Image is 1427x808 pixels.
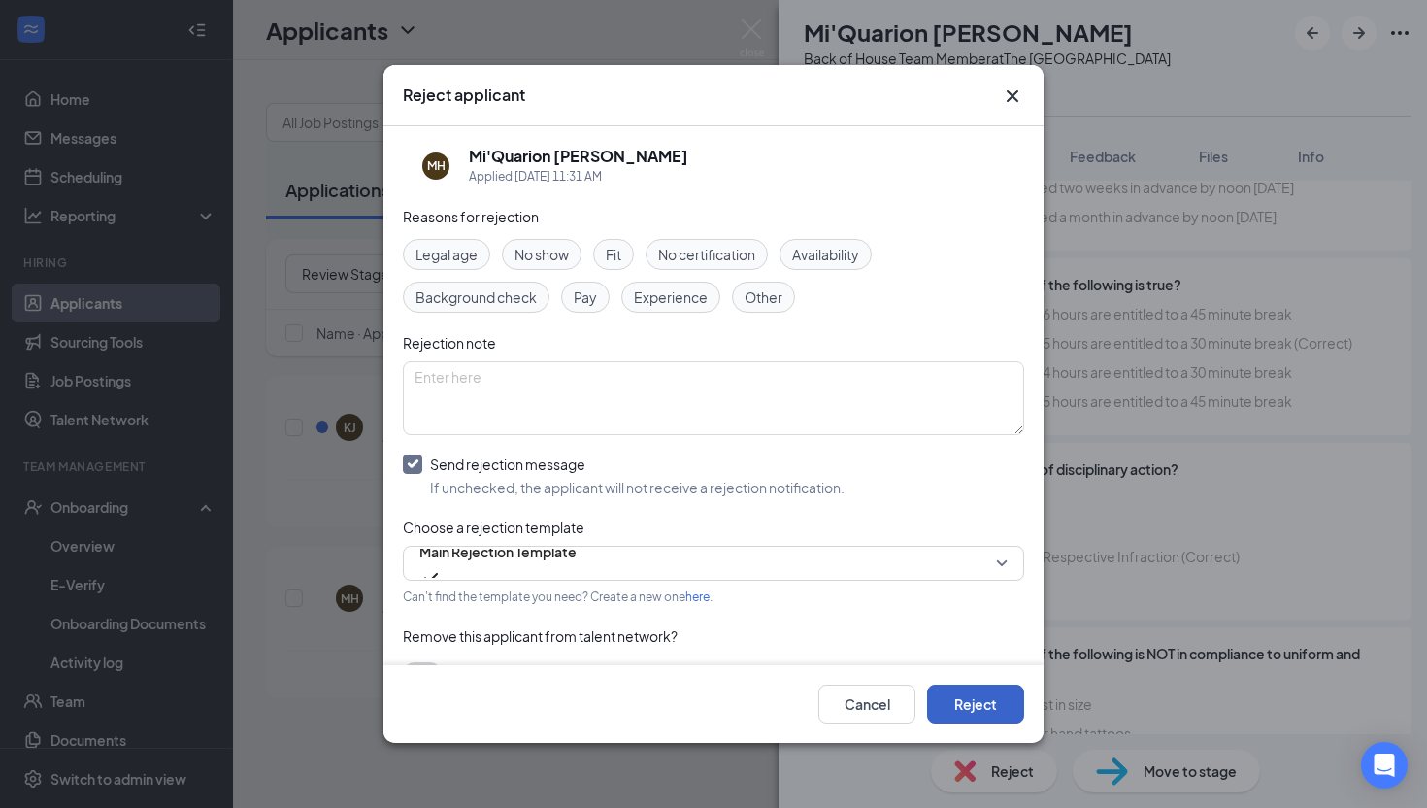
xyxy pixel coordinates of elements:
span: Legal age [415,244,478,265]
span: Reasons for rejection [403,208,539,225]
span: Availability [792,244,859,265]
div: Open Intercom Messenger [1361,742,1408,789]
svg: Cross [1001,84,1024,108]
svg: Checkmark [419,566,443,589]
span: Background check [415,286,537,308]
div: MH [427,157,446,174]
a: here [685,589,710,604]
span: Rejection note [403,334,496,352]
span: Yes [449,662,473,686]
div: Applied [DATE] 11:31 AM [469,167,688,186]
button: Close [1001,84,1024,108]
button: Reject [927,685,1024,724]
span: Can't find the template you need? Create a new one . [403,589,713,604]
h5: Mi'Quarion [PERSON_NAME] [469,146,688,167]
span: Choose a rejection template [403,519,584,536]
span: Other [745,286,782,308]
span: Pay [574,286,597,308]
span: Experience [634,286,708,308]
span: No show [514,244,569,265]
span: Remove this applicant from talent network? [403,627,678,645]
span: No certification [658,244,755,265]
span: Fit [606,244,621,265]
span: Main Rejection Template [419,537,577,566]
h3: Reject applicant [403,84,525,106]
button: Cancel [818,685,915,724]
